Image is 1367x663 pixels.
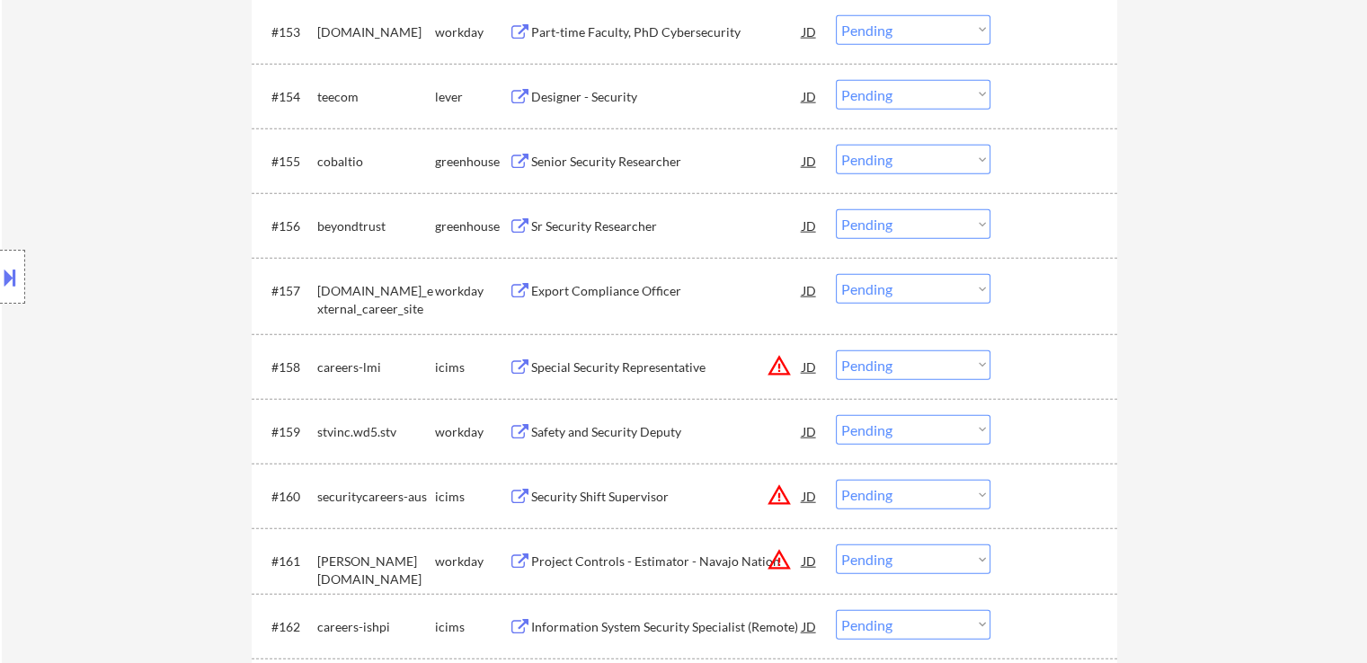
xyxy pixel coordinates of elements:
[531,217,803,235] div: Sr Security Researcher
[317,23,435,41] div: [DOMAIN_NAME]
[317,153,435,171] div: cobaltio
[801,80,819,112] div: JD
[801,274,819,306] div: JD
[531,618,803,636] div: Information System Security Specialist (Remote)
[801,415,819,447] div: JD
[531,282,803,300] div: Export Compliance Officer
[767,353,792,378] button: warning_amber
[435,88,509,106] div: lever
[435,618,509,636] div: icims
[531,88,803,106] div: Designer - Security
[317,488,435,506] div: securitycareers-aus
[271,488,303,506] div: #160
[801,544,819,577] div: JD
[531,23,803,41] div: Part-time Faculty, PhD Cybersecurity
[531,423,803,441] div: Safety and Security Deputy
[801,15,819,48] div: JD
[435,23,509,41] div: workday
[801,610,819,642] div: JD
[271,88,303,106] div: #154
[317,217,435,235] div: beyondtrust
[271,23,303,41] div: #153
[435,552,509,570] div: workday
[435,358,509,376] div: icims
[801,480,819,512] div: JD
[435,217,509,235] div: greenhouse
[531,488,803,506] div: Security Shift Supervisor
[271,618,303,636] div: #162
[317,358,435,376] div: careers-lmi
[531,153,803,171] div: Senior Security Researcher
[531,552,803,570] div: Project Controls - Estimator - Navajo Nation
[317,282,435,317] div: [DOMAIN_NAME]_external_career_site
[317,552,435,588] div: [PERSON_NAME][DOMAIN_NAME]
[801,350,819,383] div: JD
[801,145,819,177] div: JD
[435,282,509,300] div: workday
[767,482,792,508] button: warning_amber
[317,423,435,441] div: stvinc.wd5.stv
[317,88,435,106] div: teecom
[801,209,819,242] div: JD
[271,552,303,570] div: #161
[317,618,435,636] div: careers-ishpi
[767,547,792,572] button: warning_amber
[435,423,509,441] div: workday
[531,358,803,376] div: Special Security Representative
[435,488,509,506] div: icims
[435,153,509,171] div: greenhouse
